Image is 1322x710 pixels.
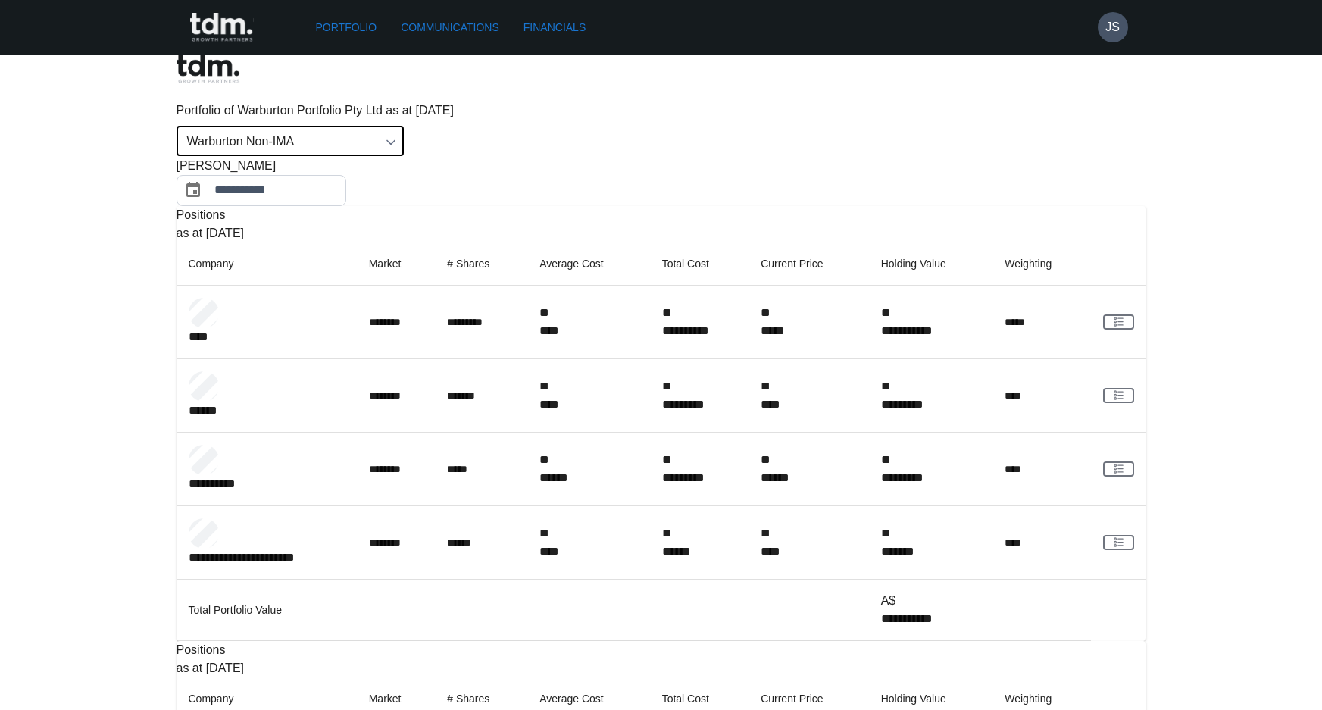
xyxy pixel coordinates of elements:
a: View Client Communications [1103,388,1133,403]
td: Total Portfolio Value [177,579,869,640]
button: Choose date, selected date is Aug 31, 2025 [178,175,208,205]
p: as at [DATE] [177,224,1146,242]
a: Communications [395,14,505,42]
div: Warburton Non-IMA [177,126,404,156]
th: # Shares [435,242,527,286]
g: rgba(16, 24, 40, 0.6 [1114,391,1123,399]
p: as at [DATE] [177,659,1146,677]
h6: JS [1105,18,1120,36]
g: rgba(16, 24, 40, 0.6 [1114,538,1123,546]
th: Market [357,242,436,286]
p: Positions [177,641,1146,659]
th: Total Cost [650,242,749,286]
a: Portfolio [310,14,383,42]
button: JS [1098,12,1128,42]
th: Company [177,242,357,286]
p: Portfolio of Warburton Portfolio Pty Ltd as at [DATE] [177,102,1146,120]
a: View Client Communications [1103,314,1133,330]
a: View Client Communications [1103,461,1133,477]
th: Weighting [992,242,1091,286]
th: Holding Value [869,242,993,286]
p: A$ [881,592,981,610]
g: rgba(16, 24, 40, 0.6 [1114,317,1123,326]
span: [PERSON_NAME] [177,157,277,175]
p: Positions [177,206,1146,224]
th: Average Cost [527,242,649,286]
a: Financials [517,14,592,42]
th: Current Price [749,242,869,286]
a: View Client Communications [1103,535,1133,550]
g: rgba(16, 24, 40, 0.6 [1114,464,1123,473]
